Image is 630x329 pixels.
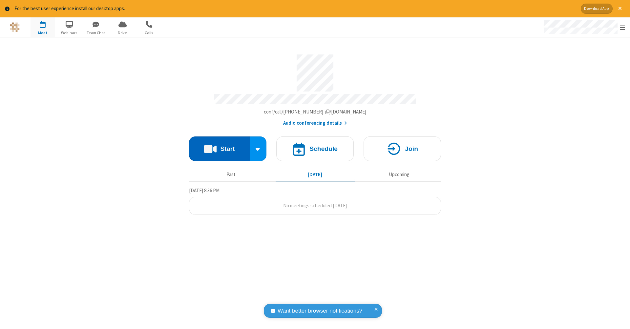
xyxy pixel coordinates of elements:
div: Start conference options [250,136,267,161]
span: Drive [110,30,135,36]
button: Past [192,169,271,181]
button: [DATE] [276,169,355,181]
button: Upcoming [360,169,439,181]
button: Join [364,136,441,161]
button: Audio conferencing details [283,119,347,127]
button: Copy my meeting room linkCopy my meeting room link [264,108,367,116]
div: For the best user experience install our desktop apps. [14,5,576,12]
span: Want better browser notifications? [278,307,362,315]
div: Open menu [537,17,630,37]
span: Meet [31,30,55,36]
section: Account details [189,50,441,127]
span: [DATE] 8:36 PM [189,187,220,194]
button: Logo [2,17,27,37]
h4: Join [405,146,418,152]
button: Close alert [615,4,625,14]
span: Webinars [57,30,82,36]
h4: Schedule [309,146,338,152]
img: QA Selenium DO NOT DELETE OR CHANGE [10,22,20,32]
h4: Start [220,146,235,152]
span: Copy my meeting room link [264,109,367,115]
section: Today's Meetings [189,187,441,215]
button: Start [189,136,250,161]
button: Download App [581,4,613,14]
span: No meetings scheduled [DATE] [283,202,347,209]
span: Calls [137,30,161,36]
span: Team Chat [84,30,108,36]
button: Schedule [276,136,354,161]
